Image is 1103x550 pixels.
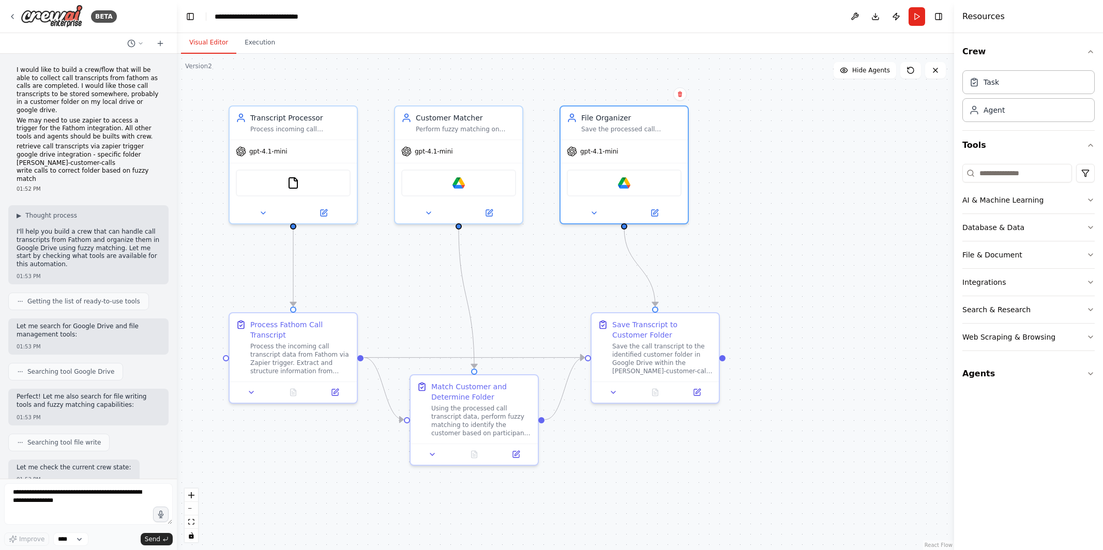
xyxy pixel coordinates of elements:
[581,113,682,123] div: File Organizer
[288,228,298,306] g: Edge from 95511aa5-eec6-456b-8841-0dee2fc1187b to 3753d443-c5e5-4b91-84b0-f0b7aa51a7b5
[962,277,1006,287] div: Integrations
[185,529,198,542] button: toggle interactivity
[454,228,479,368] g: Edge from f66e59c9-a870-47c5-8508-1b41800276c0 to 431d0b78-6010-4b8f-b754-e78427a6c979
[250,319,351,340] div: Process Fathom Call Transcript
[394,105,523,224] div: Customer MatcherPerform fuzzy matching on participant names and call content to identify the cust...
[962,195,1044,205] div: AI & Machine Learning
[962,304,1031,315] div: Search & Research
[250,342,351,375] div: Process the incoming call transcript data from Fathom via Zapier trigger. Extract and structure i...
[410,374,539,466] div: Match Customer and Determine FolderUsing the processed call transcript data, perform fuzzy matchi...
[17,414,160,421] div: 01:53 PM
[145,535,160,543] span: Send
[287,177,299,189] img: FileReadTool
[612,342,713,375] div: Save the call transcript to the identified customer folder in Google Drive within the [PERSON_NAM...
[249,147,288,156] span: gpt-4.1-mini
[185,488,198,502] button: zoom in
[452,448,496,461] button: No output available
[185,515,198,529] button: fit view
[250,125,351,133] div: Process incoming call transcripts from Fathom via Zapier trigger. Extract and structure key infor...
[962,10,1005,23] h4: Resources
[415,147,453,156] span: gpt-4.1-mini
[962,250,1022,260] div: File & Document
[17,272,160,280] div: 01:53 PM
[27,297,140,305] span: Getting the list of ready-to-use tools
[27,368,114,376] span: Searching tool Google Drive
[17,228,160,268] p: I'll help you build a crew that can handle call transcripts from Fathom and organize them in Goog...
[679,386,715,399] button: Open in side panel
[962,187,1095,213] button: AI & Machine Learning
[925,542,953,548] a: React Flow attribution
[17,393,160,409] p: Perfect! Let me also search for file writing tools and fuzzy matching capabilities:
[141,533,173,545] button: Send
[17,117,160,141] p: We may need to use zapier to access a trigger for the Fathom integration. All other tools and age...
[364,353,403,425] g: Edge from 3753d443-c5e5-4b91-84b0-f0b7aa51a7b5 to 431d0b78-6010-4b8f-b754-e78427a6c979
[17,211,21,220] span: ▶
[580,147,618,156] span: gpt-4.1-mini
[17,185,160,193] div: 01:52 PM
[183,9,198,24] button: Hide left sidebar
[25,211,77,220] span: Thought process
[962,222,1024,233] div: Database & Data
[185,502,198,515] button: zoom out
[962,241,1095,268] button: File & Document
[17,343,160,350] div: 01:53 PM
[416,125,516,133] div: Perform fuzzy matching on participant names and call content to identify the customer and determi...
[962,296,1095,323] button: Search & Research
[431,381,532,402] div: Match Customer and Determine Folder
[545,353,584,425] g: Edge from 431d0b78-6010-4b8f-b754-e78427a6c979 to ce5b2760-bb0a-4199-9834-edfd1e511cdf
[294,207,353,219] button: Open in side panel
[852,66,890,74] span: Hide Agents
[962,269,1095,296] button: Integrations
[17,167,160,183] li: write calls to correct folder based on fuzzy match
[27,438,101,447] span: Searching tool file write
[962,332,1055,342] div: Web Scraping & Browsing
[460,207,518,219] button: Open in side panel
[618,177,630,189] img: Google Drive
[498,448,534,461] button: Open in side panel
[673,87,687,101] button: Delete node
[4,532,49,546] button: Improve
[625,207,684,219] button: Open in side panel
[17,476,131,483] div: 01:53 PM
[317,386,353,399] button: Open in side panel
[152,37,169,50] button: Start a new chat
[962,131,1095,160] button: Tools
[91,10,117,23] div: BETA
[17,464,131,472] p: Let me check the current crew state:
[591,312,720,404] div: Save Transcript to Customer FolderSave the call transcript to the identified customer folder in G...
[181,32,236,54] button: Visual Editor
[271,386,315,399] button: No output available
[962,324,1095,350] button: Web Scraping & Browsing
[560,105,689,224] div: File OrganizerSave the processed call transcript to the correct customer folder within the [PERSO...
[984,77,999,87] div: Task
[416,113,516,123] div: Customer Matcher
[17,323,160,339] p: Let me search for Google Drive and file management tools:
[581,125,682,133] div: Save the processed call transcript to the correct customer folder within the [PERSON_NAME]-custom...
[185,488,198,542] div: React Flow controls
[619,228,660,306] g: Edge from 51726c48-b515-4bb7-ad08-b4d7ce539b27 to ce5b2760-bb0a-4199-9834-edfd1e511cdf
[153,507,169,522] button: Click to speak your automation idea
[984,105,1005,115] div: Agent
[931,9,946,24] button: Hide right sidebar
[612,319,713,340] div: Save Transcript to Customer Folder
[834,62,896,79] button: Hide Agents
[215,11,298,22] nav: breadcrumb
[21,5,83,28] img: Logo
[431,404,532,437] div: Using the processed call transcript data, perform fuzzy matching to identify the customer based o...
[17,66,160,115] p: I would like to build a crew/flow that will be able to collect call transcripts from fathom as ca...
[17,151,160,167] li: google drive integration - specific folder [PERSON_NAME]-customer-calls
[452,177,465,189] img: Google Drive
[250,113,351,123] div: Transcript Processor
[19,535,44,543] span: Improve
[962,66,1095,130] div: Crew
[17,143,160,151] li: retrieve call transcripts via zapier trigger
[229,312,358,404] div: Process Fathom Call TranscriptProcess the incoming call transcript data from Fathom via Zapier tr...
[962,160,1095,359] div: Tools
[364,353,584,363] g: Edge from 3753d443-c5e5-4b91-84b0-f0b7aa51a7b5 to ce5b2760-bb0a-4199-9834-edfd1e511cdf
[123,37,148,50] button: Switch to previous chat
[962,359,1095,388] button: Agents
[236,32,283,54] button: Execution
[185,62,212,70] div: Version 2
[229,105,358,224] div: Transcript ProcessorProcess incoming call transcripts from Fathom via Zapier trigger. Extract and...
[962,214,1095,241] button: Database & Data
